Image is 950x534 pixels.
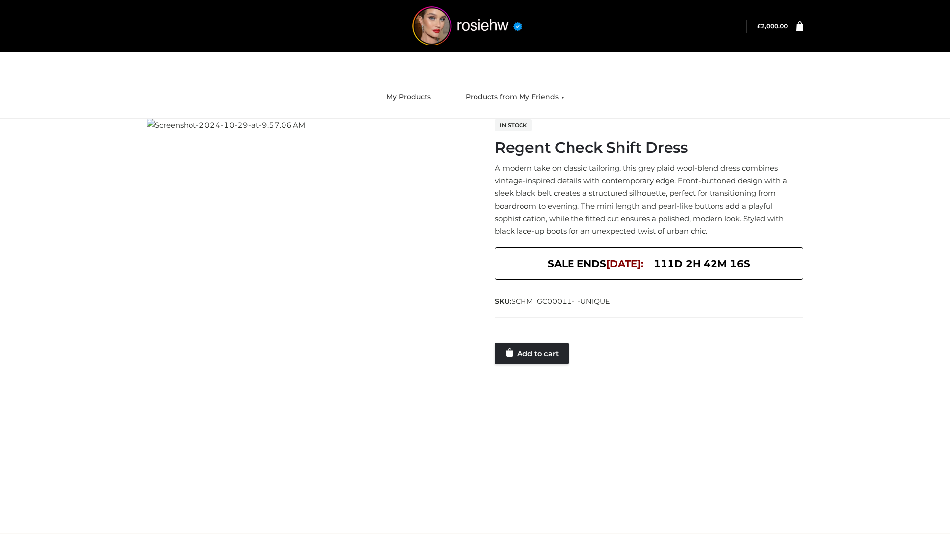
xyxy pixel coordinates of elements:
a: £2,000.00 [757,22,788,30]
span: [DATE]: [606,258,643,269]
bdi: 2,000.00 [757,22,788,30]
div: SALE ENDS [495,247,803,280]
a: My Products [379,87,438,108]
span: SCHM_GC00011-_-UNIQUE [511,297,610,306]
p: A modern take on classic tailoring, this grey plaid wool-blend dress combines vintage-inspired de... [495,162,803,237]
h1: Regent Check Shift Dress [495,139,803,157]
a: Add to cart [495,343,569,364]
span: £ [757,22,761,30]
span: SKU: [495,295,611,307]
img: rosiehw [393,6,541,45]
span: 111d 2h 42m 16s [654,255,750,272]
span: In stock [495,119,532,131]
img: Screenshot-2024-10-29-at-9.57.06 AM [147,119,305,132]
a: Products from My Friends [458,87,571,108]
